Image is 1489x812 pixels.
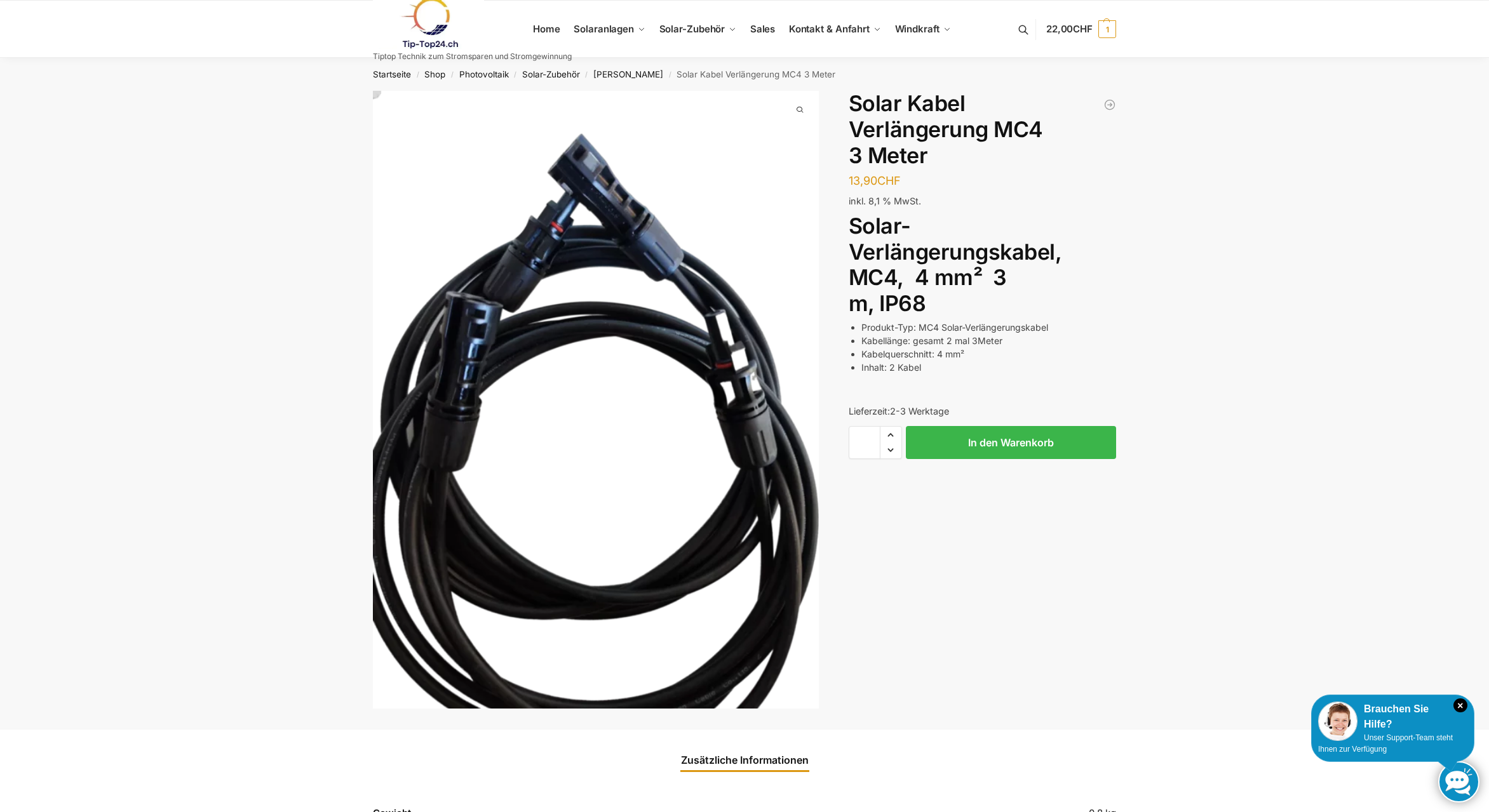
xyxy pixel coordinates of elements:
[1318,702,1358,741] img: Customer service
[411,70,424,80] span: /
[849,406,949,416] span: Lieferzeit:
[580,70,593,80] span: /
[659,23,725,35] span: Solar-Zubehör
[509,70,522,80] span: /
[574,23,634,35] span: Solaranlagen
[861,361,1116,374] li: Inhalt: 2 Kabel
[1046,10,1116,48] a: 22,00CHF 1
[1318,733,1453,754] span: Unser Support-Team steht Ihnen zur Verfügung
[1046,23,1093,35] span: 22,00
[783,1,886,58] a: Kontakt & Anfahrt
[351,58,1139,91] nav: Breadcrumb
[373,91,819,709] img: Solar-Verlängerungskabel
[880,442,901,458] span: Reduce quantity
[849,196,921,206] span: inkl. 8,1 % MwSt.
[906,426,1116,459] button: In den Warenkorb
[1318,702,1467,732] div: Brauchen Sie Hilfe?
[1098,20,1116,38] span: 1
[1453,698,1467,712] i: Schließen
[877,174,901,187] span: CHF
[1103,98,1116,111] a: 10 Meter Anschluss Kabel für NEP 600 & Nep800
[895,23,940,35] span: Windkraft
[861,321,1116,334] li: Produkt-Typ: MC4 Solar-Verlängerungskabel
[750,23,776,35] span: Sales
[849,174,901,187] bdi: 13,90
[849,213,1116,317] h1: Solar-Verlängerungskabel, MC4, 4 mm² 3 m, IP68
[789,23,870,35] span: Kontakt & Anfahrt
[373,69,411,79] a: Startseite
[424,69,445,79] a: Shop
[373,53,572,60] p: Tiptop Technik zum Stromsparen und Stromgewinnung
[673,745,816,775] a: Zusätzliche Informationen
[861,334,1116,347] li: Kabellänge: gesamt 2 mal 3Meter
[849,91,1116,168] h1: Solar Kabel Verlängerung MC4 3 Meter
[654,1,741,58] a: Solar-Zubehör
[880,427,901,443] span: Increase quantity
[459,69,509,79] a: Photovoltaik
[889,1,956,58] a: Windkraft
[1073,23,1093,35] span: CHF
[861,347,1116,361] li: Kabelquerschnitt: 4 mm²
[569,1,650,58] a: Solaranlagen
[373,91,819,709] li: 1 / 1
[522,69,580,79] a: Solar-Zubehör
[663,70,677,80] span: /
[744,1,780,58] a: Sales
[445,70,459,80] span: /
[373,91,819,709] a: Solar-VerlängerungskabelIMG 20240414 115109
[593,69,663,79] a: [PERSON_NAME]
[890,406,949,416] span: 2-3 Werktage
[849,426,880,459] input: Produktmenge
